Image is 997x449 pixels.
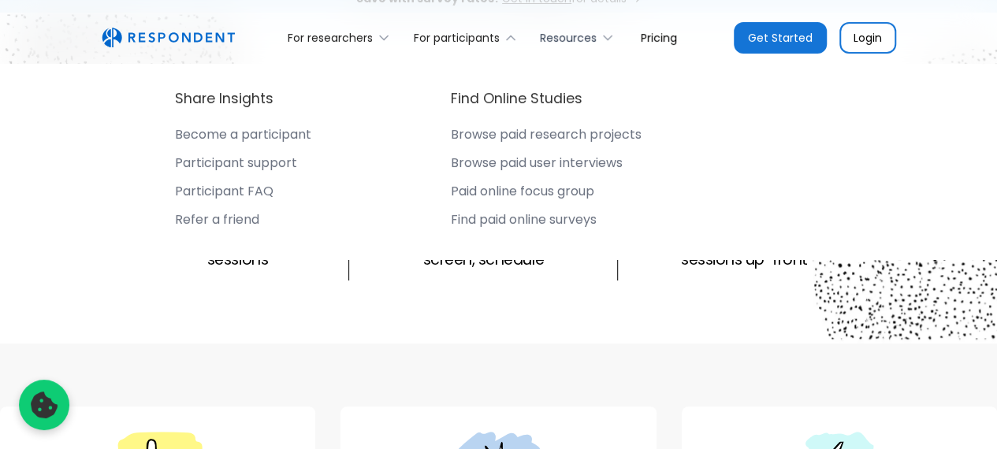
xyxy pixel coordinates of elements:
a: Paid online focus group [451,184,642,206]
div: Participant FAQ [175,184,273,199]
a: Participant FAQ [175,184,311,206]
a: Browse paid research projects [451,127,642,149]
a: Find paid online surveys [451,212,642,234]
a: Participant support [175,155,311,177]
a: Pricing [628,19,690,56]
div: Refer a friend [175,212,259,228]
div: For participants [414,30,500,46]
a: Get Started [734,22,827,54]
a: Browse paid user interviews [451,155,642,177]
div: For researchers [279,19,404,56]
div: Resources [531,19,628,56]
h4: Share Insights [175,89,273,108]
div: For participants [404,19,530,56]
h4: Find Online Studies [451,89,582,108]
a: Refer a friend [175,212,311,234]
div: Participant support [175,155,297,171]
div: Browse paid research projects [451,127,642,143]
div: For researchers [288,30,373,46]
a: Login [839,22,896,54]
a: Become a participant [175,127,311,149]
img: Untitled UI logotext [102,28,235,48]
div: Become a participant [175,127,311,143]
div: Browse paid user interviews [451,155,623,171]
a: home [102,28,235,48]
div: Resources [540,30,597,46]
div: Find paid online surveys [451,212,597,228]
div: Paid online focus group [451,184,594,199]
